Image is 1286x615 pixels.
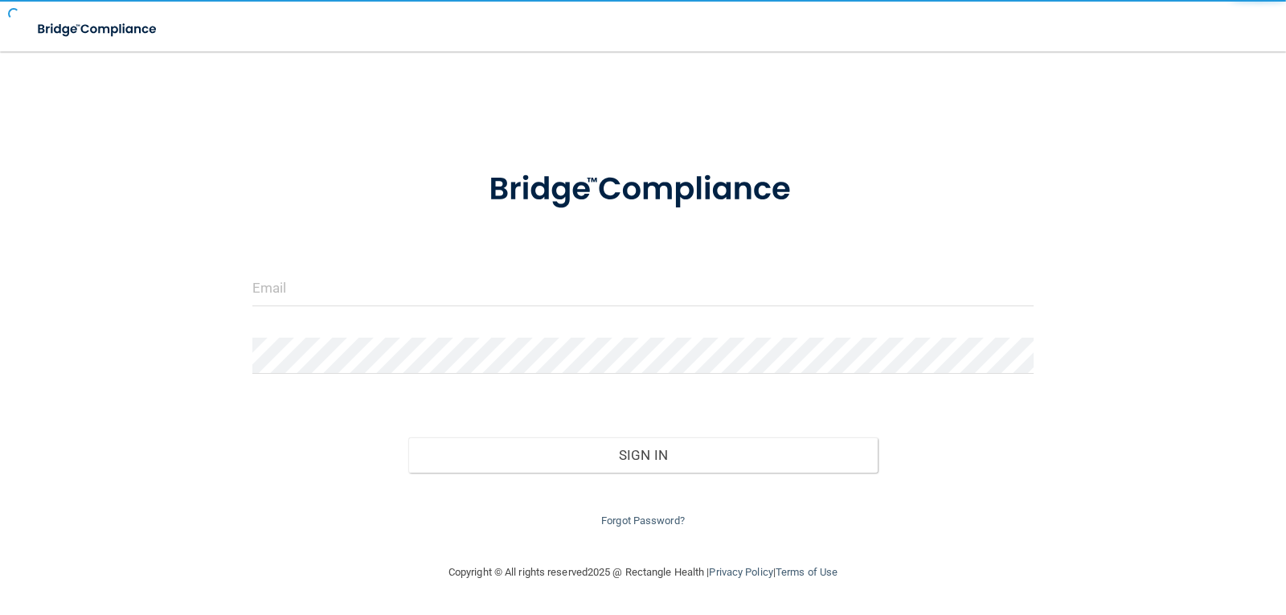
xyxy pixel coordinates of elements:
[408,437,878,473] button: Sign In
[456,148,830,232] img: bridge_compliance_login_screen.278c3ca4.svg
[776,566,838,578] a: Terms of Use
[24,13,172,46] img: bridge_compliance_login_screen.278c3ca4.svg
[252,270,1034,306] input: Email
[601,515,685,527] a: Forgot Password?
[709,566,772,578] a: Privacy Policy
[350,547,936,598] div: Copyright © All rights reserved 2025 @ Rectangle Health | |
